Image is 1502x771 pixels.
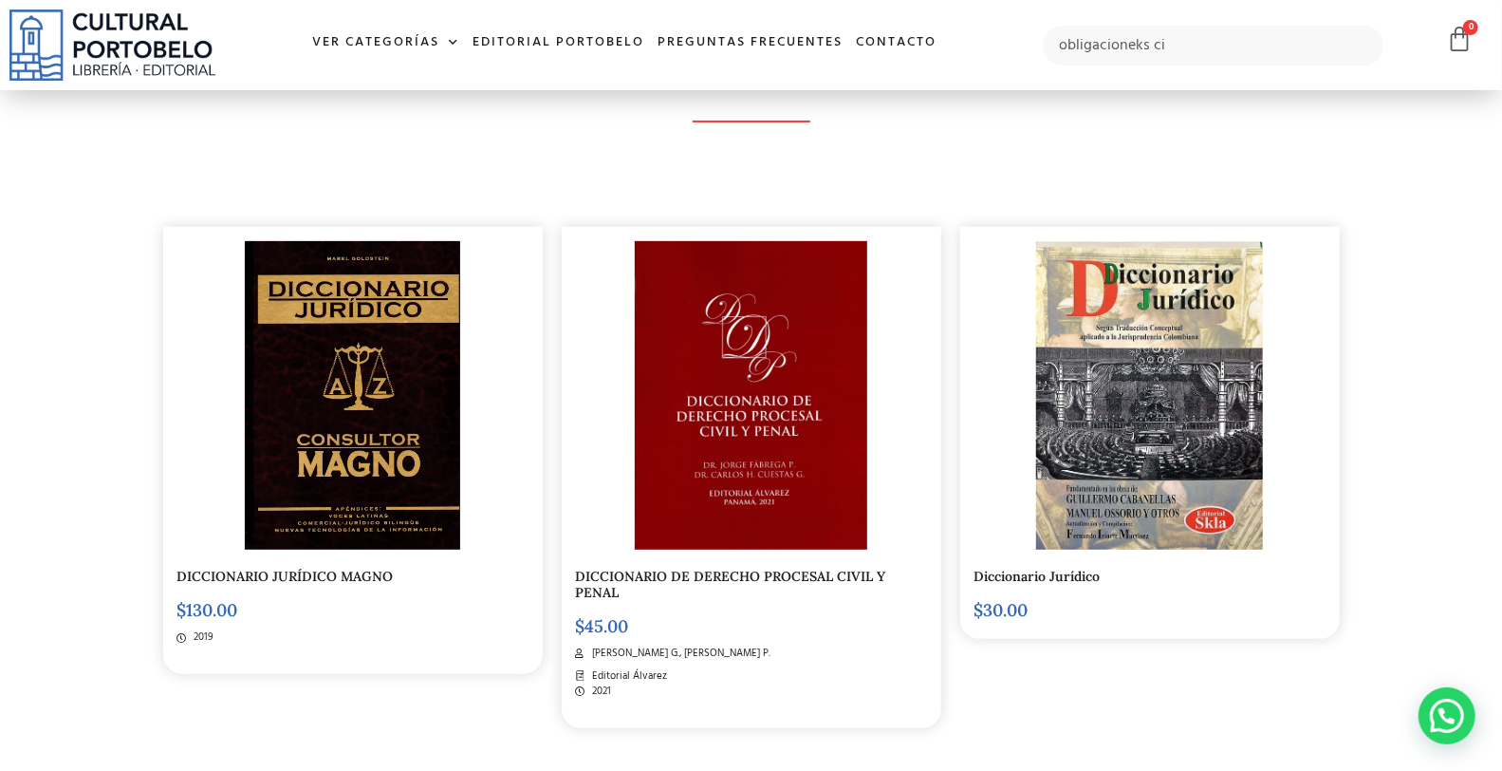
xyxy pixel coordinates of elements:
[189,630,213,646] span: 2019
[1446,26,1473,53] a: 0
[974,599,1029,621] bdi: 30.00
[849,23,943,64] a: Contacto
[651,23,849,64] a: Preguntas frecuentes
[974,568,1101,585] a: Diccionario Jurídico
[1036,241,1263,550] img: Diccionario-juridico-A.jpg
[587,646,770,662] span: [PERSON_NAME] G., [PERSON_NAME] P.
[576,568,886,601] a: DICCIONARIO DE DERECHO PROCESAL CIVIL Y PENAL
[635,241,867,550] img: img20230329_09254429
[587,684,611,700] span: 2021
[576,615,629,637] bdi: 45.00
[1419,687,1475,744] div: Contactar por WhatsApp
[245,241,460,550] img: img20240420_11042956
[177,568,394,585] a: DICCIONARIO JURÍDICO MAGNO
[177,599,187,621] span: $
[466,23,651,64] a: Editorial Portobelo
[1043,26,1382,66] input: Búsqueda
[177,599,238,621] bdi: 130.00
[974,599,984,621] span: $
[576,615,585,637] span: $
[587,668,667,685] span: Editorial Álvarez
[1463,20,1478,35] span: 0
[306,23,466,64] a: Ver Categorías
